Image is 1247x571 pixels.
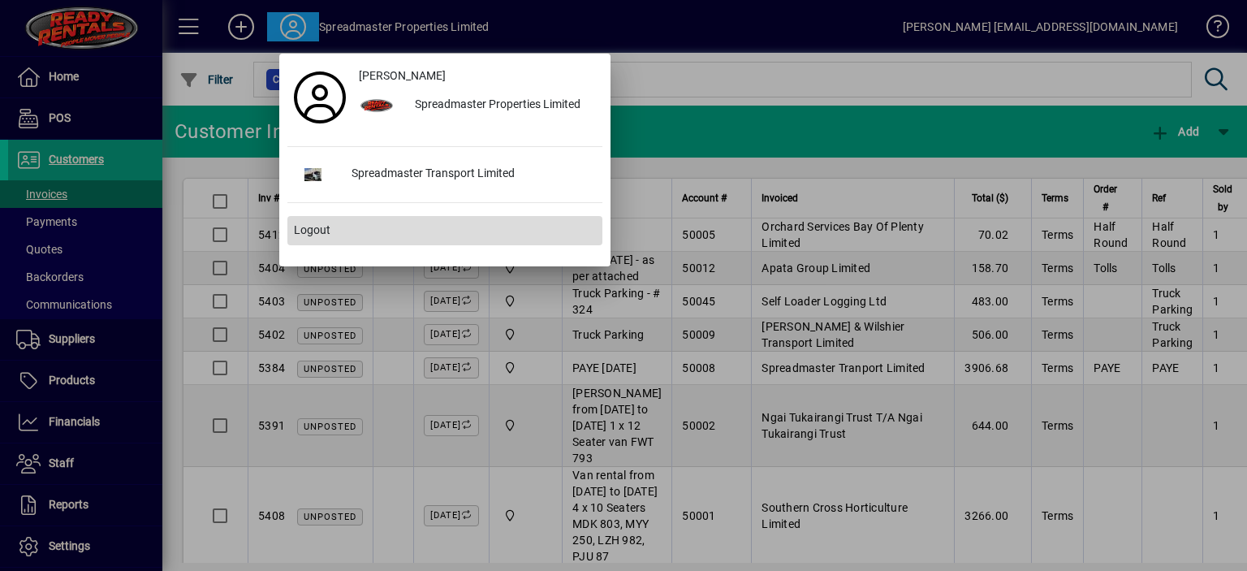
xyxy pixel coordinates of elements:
button: Logout [287,216,602,245]
span: Logout [294,222,330,239]
span: [PERSON_NAME] [359,67,446,84]
div: Spreadmaster Properties Limited [402,91,602,120]
a: Profile [287,83,352,112]
a: [PERSON_NAME] [352,62,602,91]
button: Spreadmaster Properties Limited [352,91,602,120]
button: Spreadmaster Transport Limited [287,160,602,189]
div: Spreadmaster Transport Limited [339,160,602,189]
